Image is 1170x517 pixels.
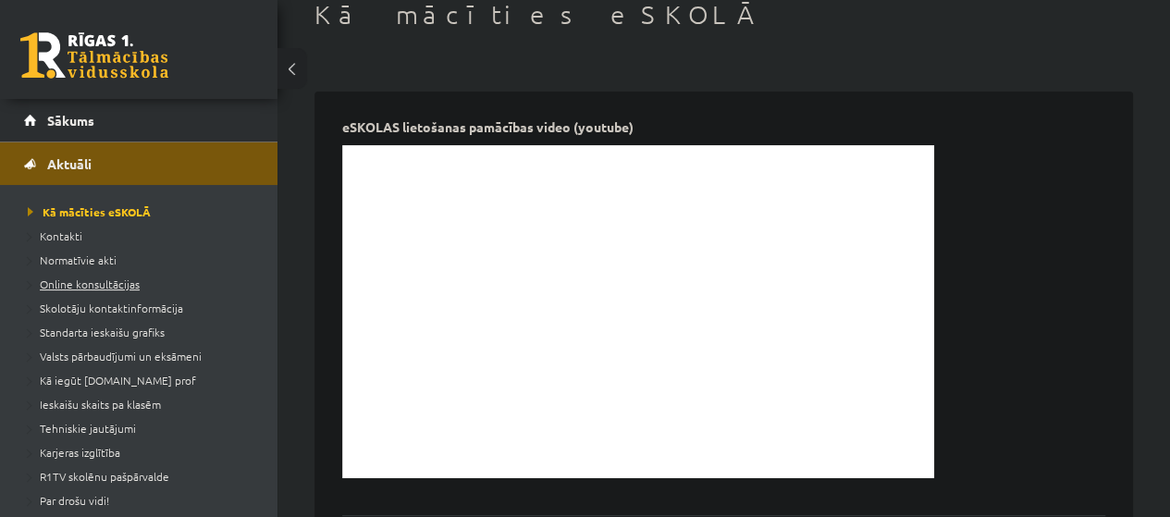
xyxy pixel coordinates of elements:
[24,142,254,185] a: Aktuāli
[28,445,120,460] span: Karjeras izglītība
[28,301,183,315] span: Skolotāju kontaktinformācija
[28,252,117,267] span: Normatīvie akti
[28,373,196,388] span: Kā iegūt [DOMAIN_NAME] prof
[28,204,151,219] span: Kā mācīties eSKOLĀ
[28,468,259,485] a: R1TV skolēnu pašpārvalde
[28,324,259,340] a: Standarta ieskaišu grafiks
[28,325,165,339] span: Standarta ieskaišu grafiks
[28,276,259,292] a: Online konsultācijas
[28,493,109,508] span: Par drošu vidi!
[28,421,136,436] span: Tehniskie jautājumi
[28,492,259,509] a: Par drošu vidi!
[342,119,634,135] p: eSKOLAS lietošanas pamācības video (youtube)
[28,300,259,316] a: Skolotāju kontaktinformācija
[28,444,259,461] a: Karjeras izglītība
[47,155,92,172] span: Aktuāli
[28,228,82,243] span: Kontakti
[28,203,259,220] a: Kā mācīties eSKOLĀ
[28,372,259,388] a: Kā iegūt [DOMAIN_NAME] prof
[28,349,202,363] span: Valsts pārbaudījumi un eksāmeni
[20,32,168,79] a: Rīgas 1. Tālmācības vidusskola
[28,397,161,412] span: Ieskaišu skaits pa klasēm
[47,112,94,129] span: Sākums
[28,420,259,437] a: Tehniskie jautājumi
[28,396,259,412] a: Ieskaišu skaits pa klasēm
[28,348,259,364] a: Valsts pārbaudījumi un eksāmeni
[28,277,140,291] span: Online konsultācijas
[28,252,259,268] a: Normatīvie akti
[28,469,169,484] span: R1TV skolēnu pašpārvalde
[24,99,254,142] a: Sākums
[28,228,259,244] a: Kontakti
